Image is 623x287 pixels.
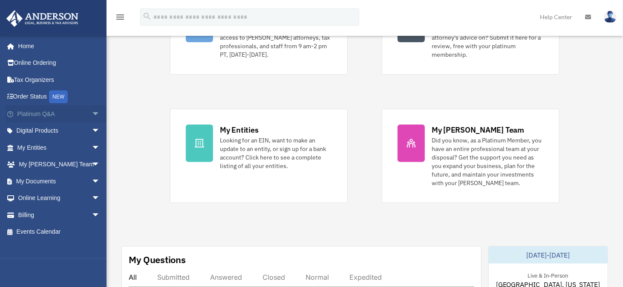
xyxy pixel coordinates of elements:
div: Looking for an EIN, want to make an update to an entity, or sign up for a bank account? Click her... [220,136,332,170]
div: All [129,273,137,281]
div: Closed [262,273,285,281]
img: User Pic [604,11,617,23]
a: My Entities Looking for an EIN, want to make an update to an entity, or sign up for a bank accoun... [170,109,348,203]
div: Answered [210,273,242,281]
div: My Entities [220,125,258,135]
div: My Questions [129,253,186,266]
div: My [PERSON_NAME] Team [432,125,524,135]
a: Digital Productsarrow_drop_down [6,122,113,139]
a: Home [6,38,109,55]
a: Order StatusNEW [6,88,113,106]
span: arrow_drop_down [92,105,109,123]
img: Anderson Advisors Platinum Portal [4,10,81,27]
span: arrow_drop_down [92,139,109,157]
a: Platinum Q&Aarrow_drop_down [6,105,113,122]
span: arrow_drop_down [92,122,109,140]
a: My [PERSON_NAME] Team Did you know, as a Platinum Member, you have an entire professional team at... [382,109,560,203]
div: Did you know, as a Platinum Member, you have an entire professional team at your disposal? Get th... [432,136,544,187]
div: Normal [306,273,329,281]
div: Do you have a contract, rental agreement, or other legal document you would like an attorney's ad... [432,16,544,59]
a: My Documentsarrow_drop_down [6,173,113,190]
div: NEW [49,90,68,103]
div: Expedited [349,273,382,281]
i: search [142,12,152,21]
span: arrow_drop_down [92,190,109,207]
a: Tax Organizers [6,71,113,88]
span: arrow_drop_down [92,206,109,224]
a: Billingarrow_drop_down [6,206,113,223]
i: menu [115,12,125,22]
div: Live & In-Person [521,270,575,279]
span: arrow_drop_down [92,173,109,190]
a: menu [115,15,125,22]
div: Submitted [157,273,190,281]
div: Further your learning and get your questions answered real-time with direct access to [PERSON_NAM... [220,16,332,59]
a: Events Calendar [6,223,113,241]
a: My Entitiesarrow_drop_down [6,139,113,156]
a: Online Ordering [6,55,113,72]
a: Online Learningarrow_drop_down [6,190,113,207]
span: arrow_drop_down [92,156,109,174]
a: My [PERSON_NAME] Teamarrow_drop_down [6,156,113,173]
div: [DATE]-[DATE] [489,246,608,264]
